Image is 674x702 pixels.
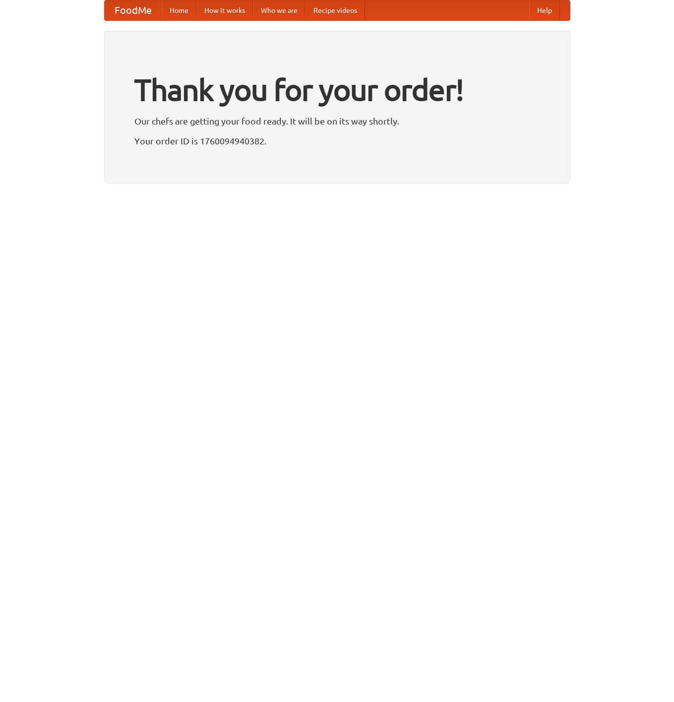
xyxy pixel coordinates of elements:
a: FoodMe [105,0,162,20]
p: Our chefs are getting your food ready. It will be on its way shortly. [134,114,540,128]
h1: Thank you for your order! [134,66,540,114]
a: Recipe videos [306,0,365,20]
a: Home [162,0,196,20]
a: Help [529,0,560,20]
p: Your order ID is 1760094940382. [134,133,540,148]
a: Who we are [253,0,306,20]
a: How it works [196,0,253,20]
